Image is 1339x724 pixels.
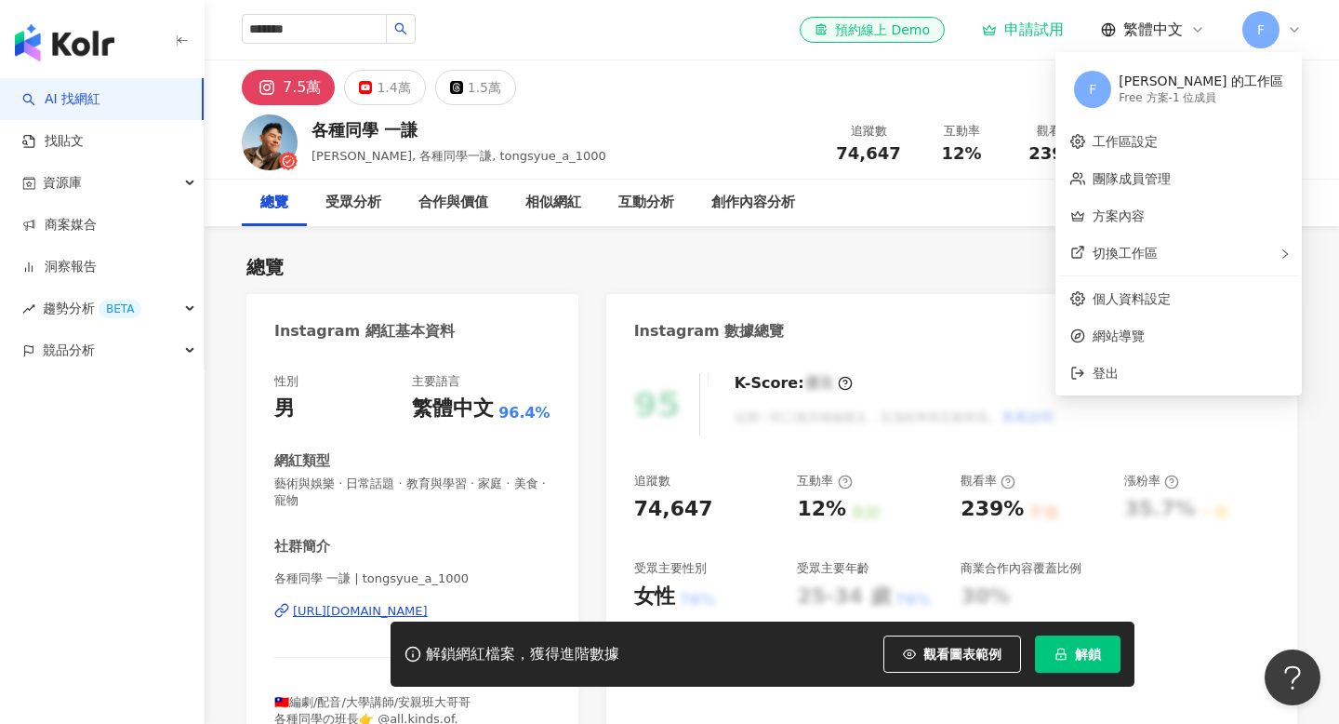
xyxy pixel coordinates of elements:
[412,373,460,390] div: 主要語言
[1093,291,1171,306] a: 個人資料設定
[982,20,1064,39] a: 申請試用
[1093,208,1145,223] a: 方案內容
[274,476,550,509] span: 藝術與娛樂 · 日常話題 · 教育與學習 · 家庭 · 美食 · 寵物
[22,216,97,235] a: 商案媒合
[274,603,550,620] a: [URL][DOMAIN_NAME]
[293,603,428,620] div: [URL][DOMAIN_NAME]
[797,473,852,489] div: 互動率
[274,451,330,471] div: 網紅類型
[99,300,141,318] div: BETA
[1119,90,1283,106] div: Free 方案 - 1 位成員
[941,144,981,163] span: 12%
[435,70,516,105] button: 1.5萬
[1093,326,1287,346] span: 網站導覽
[833,122,904,141] div: 追蹤數
[711,192,795,214] div: 創作內容分析
[1089,79,1096,100] span: F
[22,90,100,109] a: searchAI 找網紅
[525,192,581,214] div: 相似網紅
[377,74,410,101] div: 1.4萬
[344,70,425,105] button: 1.4萬
[1035,636,1120,673] button: 解鎖
[43,162,82,204] span: 資源庫
[618,192,674,214] div: 互動分析
[836,143,900,163] span: 74,647
[242,70,335,105] button: 7.5萬
[797,495,846,524] div: 12%
[260,192,288,214] div: 總覽
[418,192,488,214] div: 合作與價值
[22,302,35,315] span: rise
[274,570,550,587] span: 各種同學 一謙 | tongsyue_a_1000
[274,373,298,390] div: 性別
[634,560,707,577] div: 受眾主要性別
[1257,20,1265,40] span: F
[283,74,321,101] div: 7.5萬
[923,647,1001,662] span: 觀看圖表範例
[15,24,114,61] img: logo
[1279,248,1291,260] span: right
[1124,473,1179,489] div: 漲粉率
[242,114,298,170] img: KOL Avatar
[426,645,619,664] div: 解鎖網紅檔案，獲得進階數據
[634,495,713,524] div: 74,647
[1093,171,1171,186] a: 團隊成員管理
[1093,246,1158,261] span: 切換工作區
[246,254,284,280] div: 總覽
[468,74,501,101] div: 1.5萬
[1054,648,1067,661] span: lock
[43,329,95,371] span: 競品分析
[274,537,330,556] div: 社群簡介
[634,583,675,611] div: 女性
[815,20,930,39] div: 預約線上 Demo
[961,560,1081,577] div: 商業合作內容覆蓋比例
[1093,366,1119,381] span: 登出
[961,495,1024,524] div: 239%
[22,258,97,276] a: 洞察報告
[43,288,141,329] span: 趨勢分析
[394,22,407,35] span: search
[883,636,1021,673] button: 觀看圖表範例
[926,122,997,141] div: 互動率
[1019,122,1090,141] div: 觀看率
[22,132,84,151] a: 找貼文
[325,192,381,214] div: 受眾分析
[274,321,455,342] div: Instagram 網紅基本資料
[1075,647,1101,662] span: 解鎖
[1093,134,1158,149] a: 工作區設定
[1119,73,1283,91] div: [PERSON_NAME] 的工作區
[412,395,494,423] div: 繁體中文
[735,373,853,394] div: K-Score :
[312,149,606,163] span: [PERSON_NAME], 各種同學一謙, tongsyue_a_1000
[800,17,945,43] a: 預約線上 Demo
[1028,144,1080,163] span: 239%
[498,403,550,423] span: 96.4%
[312,118,606,141] div: 各種同學 一謙
[634,473,670,489] div: 追蹤數
[797,560,869,577] div: 受眾主要年齡
[1123,20,1183,40] span: 繁體中文
[961,473,1015,489] div: 觀看率
[274,395,295,423] div: 男
[634,321,785,342] div: Instagram 數據總覽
